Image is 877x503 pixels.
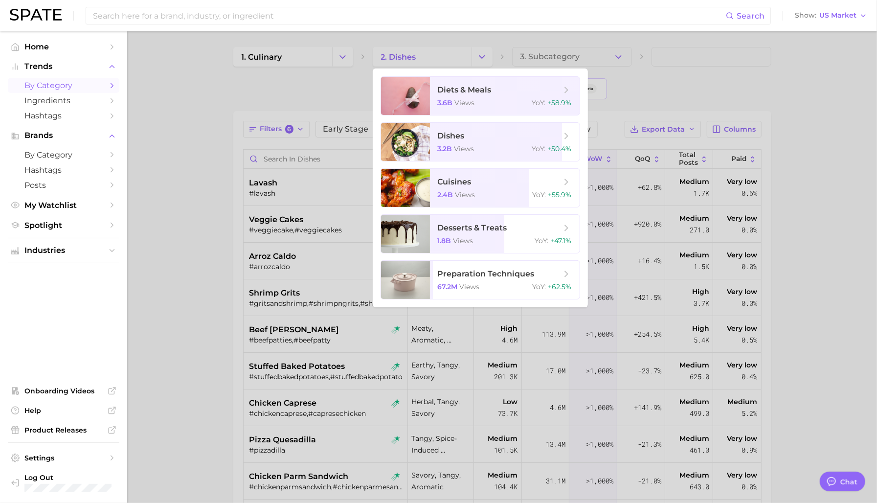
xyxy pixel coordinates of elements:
span: 2.4b [438,190,453,199]
span: cuisines [438,177,472,186]
button: Brands [8,128,119,143]
a: Ingredients [8,93,119,108]
span: views [454,144,474,153]
span: Onboarding Videos [24,387,103,395]
span: +55.9% [548,190,572,199]
span: Home [24,42,103,51]
img: SPATE [10,9,62,21]
a: Product Releases [8,423,119,437]
span: preparation techniques [438,269,535,278]
span: 67.2m [438,282,458,291]
span: Trends [24,62,103,71]
span: views [455,98,475,107]
span: Hashtags [24,165,103,175]
span: Spotlight [24,221,103,230]
span: YoY : [535,236,549,245]
a: by Category [8,78,119,93]
span: Show [795,13,816,18]
span: Posts [24,181,103,190]
span: +58.9% [548,98,572,107]
button: ShowUS Market [792,9,870,22]
span: Product Releases [24,426,103,434]
span: YoY : [532,98,546,107]
a: Posts [8,178,119,193]
a: Hashtags [8,108,119,123]
span: YoY : [532,144,546,153]
a: Hashtags [8,162,119,178]
span: Log Out [24,473,112,482]
span: views [460,282,480,291]
ul: Change Category [373,69,588,307]
button: Industries [8,243,119,258]
span: +62.5% [548,282,572,291]
button: Trends [8,59,119,74]
span: Brands [24,131,103,140]
span: by Category [24,81,103,90]
span: 1.8b [438,236,451,245]
a: Onboarding Videos [8,384,119,398]
span: Hashtags [24,111,103,120]
span: YoY : [533,190,546,199]
span: YoY : [533,282,546,291]
span: views [453,236,473,245]
span: diets & meals [438,85,492,94]
span: by Category [24,150,103,160]
span: +47.1% [551,236,572,245]
a: My Watchlist [8,198,119,213]
span: Settings [24,454,103,462]
input: Search here for a brand, industry, or ingredient [92,7,726,24]
span: +50.4% [548,144,572,153]
span: My Watchlist [24,201,103,210]
a: Home [8,39,119,54]
span: Search [737,11,765,21]
a: by Category [8,147,119,162]
a: Settings [8,451,119,465]
span: views [455,190,475,199]
span: Industries [24,246,103,255]
a: Log out. Currently logged in with e-mail jhayes@hunterpr.com. [8,470,119,495]
span: Help [24,406,103,415]
span: 3.2b [438,144,452,153]
span: Ingredients [24,96,103,105]
span: dishes [438,131,465,140]
span: desserts & treats [438,223,507,232]
a: Help [8,403,119,418]
span: 3.6b [438,98,453,107]
a: Spotlight [8,218,119,233]
span: US Market [819,13,856,18]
